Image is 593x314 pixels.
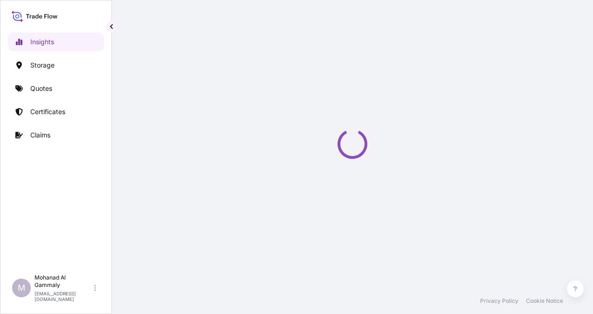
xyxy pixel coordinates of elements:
[30,61,55,70] p: Storage
[30,107,65,116] p: Certificates
[30,84,52,93] p: Quotes
[18,283,25,293] span: M
[8,33,104,51] a: Insights
[8,126,104,144] a: Claims
[480,297,518,305] a: Privacy Policy
[30,37,54,47] p: Insights
[34,274,92,289] p: Mohanad Al Gammaly
[8,56,104,75] a: Storage
[34,291,92,302] p: [EMAIL_ADDRESS][DOMAIN_NAME]
[526,297,563,305] a: Cookie Notice
[8,79,104,98] a: Quotes
[8,102,104,121] a: Certificates
[30,130,50,140] p: Claims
